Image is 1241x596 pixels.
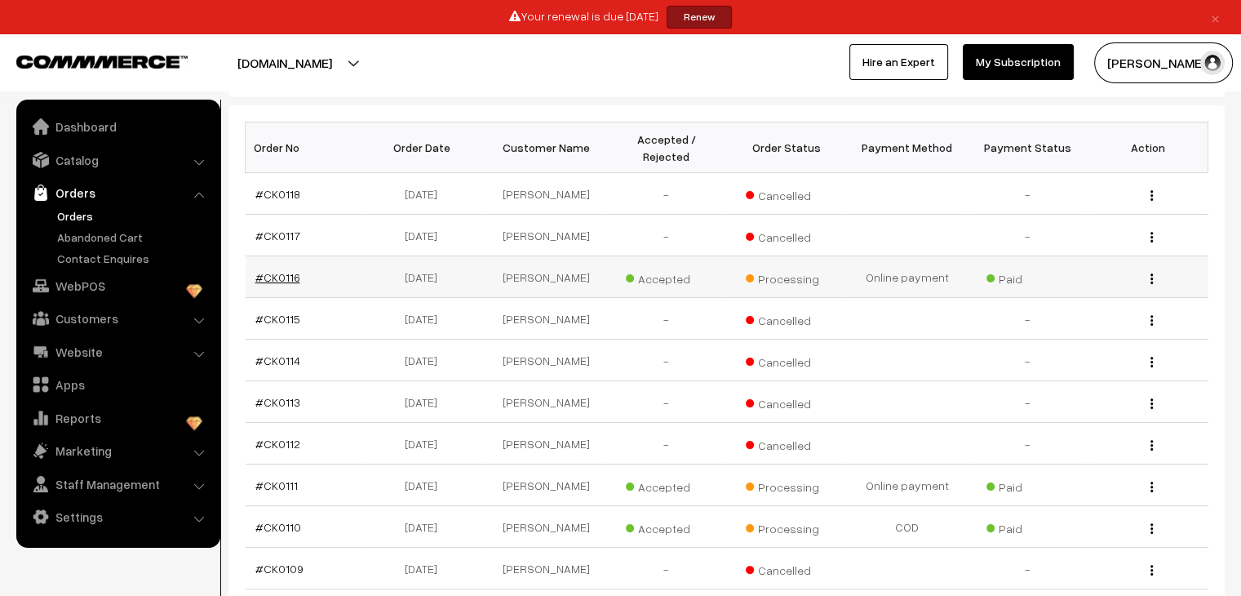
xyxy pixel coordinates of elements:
[180,42,389,83] button: [DOMAIN_NAME]
[968,423,1088,465] td: -
[1088,122,1208,173] th: Action
[486,506,607,548] td: [PERSON_NAME]
[20,403,215,433] a: Reports
[963,44,1074,80] a: My Subscription
[6,6,1235,29] div: Your renewal is due [DATE]
[366,256,486,298] td: [DATE]
[606,423,727,465] td: -
[16,56,188,68] img: COMMMERCE
[1150,357,1153,367] img: Menu
[968,122,1088,173] th: Payment Status
[20,370,215,399] a: Apps
[1150,315,1153,326] img: Menu
[255,229,300,242] a: #CK0117
[246,122,366,173] th: Order No
[746,183,827,204] span: Cancelled
[1150,398,1153,409] img: Menu
[16,51,159,70] a: COMMMERCE
[255,270,300,284] a: #CK0116
[20,145,215,175] a: Catalog
[255,562,304,576] a: #CK0109
[255,478,298,492] a: #CK0111
[486,340,607,381] td: [PERSON_NAME]
[626,266,707,287] span: Accepted
[366,465,486,506] td: [DATE]
[606,381,727,423] td: -
[1150,190,1153,201] img: Menu
[606,548,727,589] td: -
[746,349,827,371] span: Cancelled
[727,122,848,173] th: Order Status
[746,516,827,537] span: Processing
[53,229,215,246] a: Abandoned Cart
[20,337,215,367] a: Website
[486,548,607,589] td: [PERSON_NAME]
[1150,274,1153,284] img: Menu
[606,173,727,215] td: -
[486,122,607,173] th: Customer Name
[746,433,827,454] span: Cancelled
[626,516,707,537] span: Accepted
[746,266,827,287] span: Processing
[255,437,300,451] a: #CK0112
[255,395,300,409] a: #CK0113
[1150,232,1153,242] img: Menu
[968,173,1088,215] td: -
[366,298,486,340] td: [DATE]
[20,178,215,207] a: Orders
[20,469,215,499] a: Staff Management
[746,308,827,329] span: Cancelled
[53,207,215,225] a: Orders
[968,215,1088,256] td: -
[986,266,1068,287] span: Paid
[20,502,215,532] a: Settings
[255,354,300,367] a: #CK0114
[486,381,607,423] td: [PERSON_NAME]
[366,381,486,423] td: [DATE]
[626,474,707,496] span: Accepted
[968,381,1088,423] td: -
[746,391,827,412] span: Cancelled
[366,423,486,465] td: [DATE]
[847,506,968,548] td: COD
[366,173,486,215] td: [DATE]
[1204,7,1226,27] a: ×
[986,516,1068,537] span: Paid
[255,312,300,326] a: #CK0115
[366,340,486,381] td: [DATE]
[746,474,827,496] span: Processing
[20,304,215,333] a: Customers
[486,256,607,298] td: [PERSON_NAME]
[366,506,486,548] td: [DATE]
[849,44,948,80] a: Hire an Expert
[667,6,732,29] a: Renew
[1094,42,1233,83] button: [PERSON_NAME]
[746,558,827,579] span: Cancelled
[847,256,968,298] td: Online payment
[606,215,727,256] td: -
[746,225,827,246] span: Cancelled
[1200,51,1225,75] img: user
[606,298,727,340] td: -
[20,271,215,300] a: WebPOS
[606,122,727,173] th: Accepted / Rejected
[606,340,727,381] td: -
[847,122,968,173] th: Payment Method
[847,465,968,506] td: Online payment
[1150,482,1153,492] img: Menu
[486,215,607,256] td: [PERSON_NAME]
[20,436,215,465] a: Marketing
[486,465,607,506] td: [PERSON_NAME]
[255,187,300,201] a: #CK0118
[968,340,1088,381] td: -
[486,173,607,215] td: [PERSON_NAME]
[366,122,486,173] th: Order Date
[986,474,1068,496] span: Paid
[20,112,215,141] a: Dashboard
[968,298,1088,340] td: -
[1150,565,1153,576] img: Menu
[255,520,301,534] a: #CK0110
[1150,523,1153,534] img: Menu
[968,548,1088,589] td: -
[1150,440,1153,451] img: Menu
